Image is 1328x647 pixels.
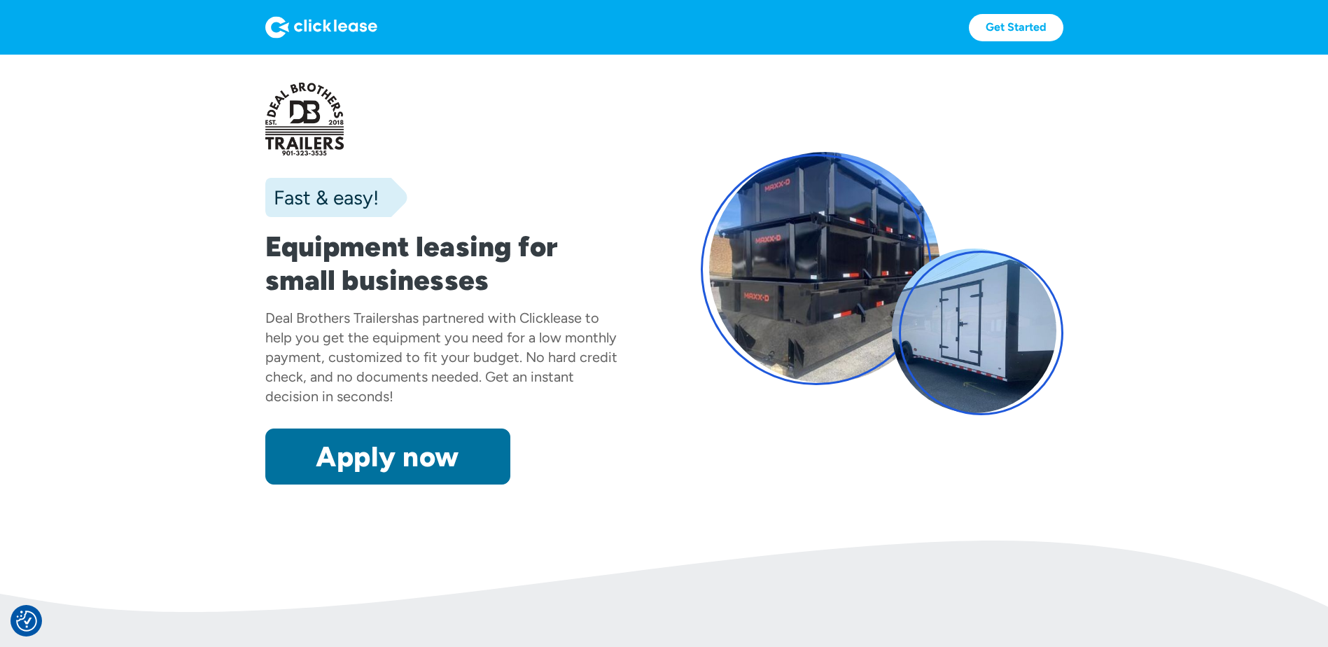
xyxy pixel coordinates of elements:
a: Apply now [265,429,510,485]
div: Fast & easy! [265,183,379,211]
img: Revisit consent button [16,611,37,632]
div: has partnered with Clicklease to help you get the equipment you need for a low monthly payment, c... [265,309,617,405]
h1: Equipment leasing for small businesses [265,230,628,297]
div: Deal Brothers Trailers [265,309,398,326]
a: Get Started [969,14,1063,41]
img: Logo [265,16,377,39]
button: Consent Preferences [16,611,37,632]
